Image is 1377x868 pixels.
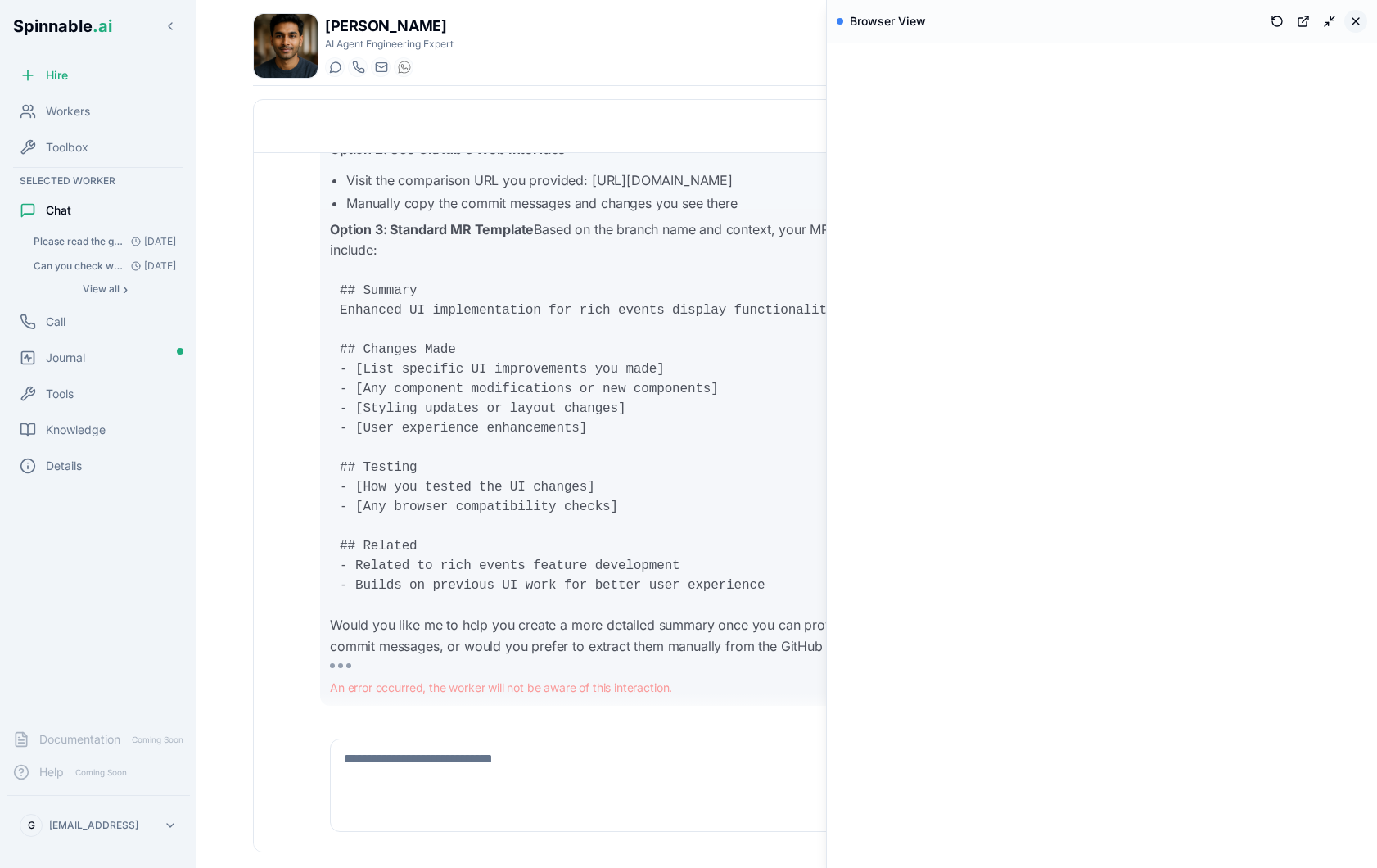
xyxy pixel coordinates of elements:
span: Can you check which PRs are open on github?: I'll send Sebastiao a comprehensive email summary of... [34,260,124,273]
p: AI Agent Engineering Expert [325,38,454,51]
button: Send email to manuel.mehta@getspinnable.ai [371,57,391,77]
button: Start a call with Manuel Mehta [348,57,368,77]
button: Show all conversations [26,279,183,299]
span: Journal [46,350,85,366]
span: Call [46,314,65,330]
span: View all [83,283,120,296]
span: Chat [46,202,71,219]
button: Open conversation: Can you check which PRs are open on github? [26,255,183,278]
span: Help [39,764,64,780]
img: Manuel Mehta [254,14,318,78]
span: › [123,283,128,296]
span: Tools [46,386,74,402]
span: Workers [46,103,90,120]
p: [EMAIL_ADDRESS] [49,819,138,832]
span: [DATE] [124,260,176,273]
p: Would you like me to help you create a more detailed summary once you can provide the specific co... [330,615,964,657]
span: Details [46,458,82,474]
span: .ai [93,16,112,36]
p: An error occurred, the worker will not be aware of this interaction. [330,680,964,696]
iframe: Browser View [827,43,1377,868]
h1: [PERSON_NAME] [325,15,454,38]
div: Selected Worker [7,171,190,191]
span: Spinnable [13,16,112,36]
button: Start a chat with Manuel Mehta [325,57,345,77]
span: Toolbox [46,139,88,156]
span: Knowledge [46,422,106,438]
button: Open conversation: Please read the github frontend repo PR show-rich-events I am going to work on... [26,230,183,253]
strong: Option 3: Standard MR Template [330,221,534,237]
li: Manually copy the commit messages and changes you see there [346,193,964,213]
code: ## Summary Enhanced UI implementation for rich events display functionality. ## Changes Made - [L... [340,283,842,593]
span: Coming Soon [127,732,188,748]
span: Please read the github frontend repo PR show-rich-events I am going to work on it to improve the.... [34,235,124,248]
button: WhatsApp [394,57,413,77]
span: G [28,819,35,832]
span: Documentation [39,731,120,748]
img: WhatsApp [398,61,411,74]
button: G[EMAIL_ADDRESS] [13,809,183,842]
li: Visit the comparison URL you provided: [URL][DOMAIN_NAME] [346,170,964,190]
span: Coming Soon [70,765,132,780]
p: Based on the branch name and context, your MR summary might include: [330,219,964,261]
span: Hire [46,67,68,84]
span: [DATE] [124,235,176,248]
